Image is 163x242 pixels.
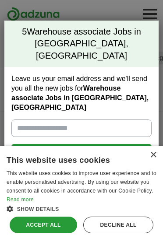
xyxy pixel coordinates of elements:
[83,217,153,233] div: Decline all
[7,152,145,165] div: This website uses cookies
[7,170,156,194] span: This website uses cookies to improve user experience and to enable personalised advertising. By u...
[22,26,27,38] span: 5
[11,144,152,162] button: Create email alert
[17,206,59,212] span: Show details
[11,84,149,111] strong: Warehouse associate Jobs in [GEOGRAPHIC_DATA], [GEOGRAPHIC_DATA]
[7,196,34,203] a: Read more, opens a new window
[4,21,159,67] h2: Warehouse associate Jobs in [GEOGRAPHIC_DATA], [GEOGRAPHIC_DATA]
[11,74,152,112] label: Leave us your email address and we'll send you all the new jobs for
[150,152,156,158] div: Close
[10,217,77,233] div: Accept all
[7,204,156,213] div: Show details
